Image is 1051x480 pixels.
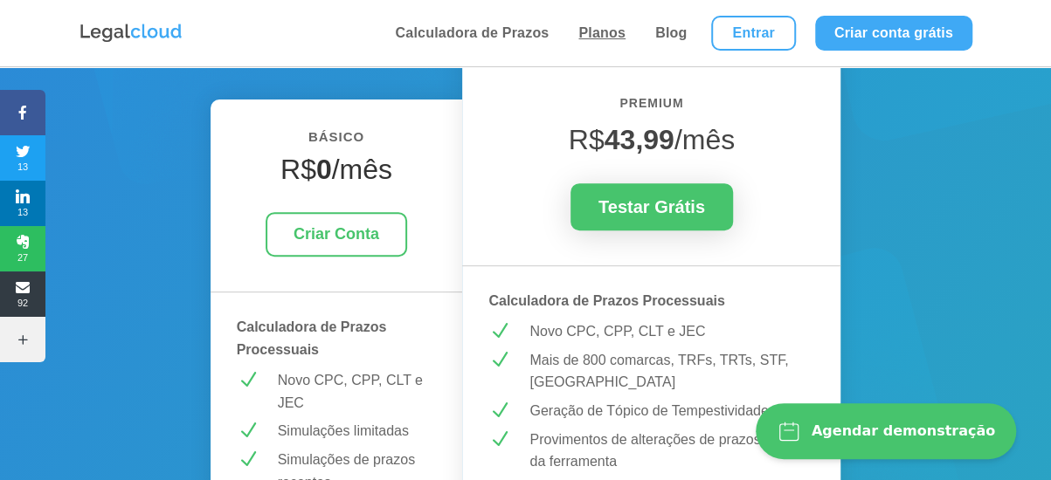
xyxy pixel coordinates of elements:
[237,449,259,470] span: N
[488,349,510,371] span: N
[237,319,387,357] strong: Calculadora de Prazos Processuais
[815,16,972,51] a: Criar conta grátis
[569,124,735,155] span: R$ /mês
[237,153,437,195] h4: R$ /mês
[237,369,259,391] span: N
[488,293,724,308] strong: Calculadora de Prazos Processuais
[570,183,733,230] a: Testar Grátis
[605,124,674,155] strong: 43,99
[529,429,814,473] p: Provimentos de alterações de prazos direto da ferramenta
[488,320,510,342] span: N
[237,126,437,157] h6: BÁSICO
[237,420,259,442] span: N
[278,420,437,442] p: Simulações limitadas
[488,93,814,123] h6: PREMIUM
[488,400,510,422] span: N
[529,320,814,343] p: Novo CPC, CPP, CLT e JEC
[266,212,407,257] a: Criar Conta
[488,429,510,450] span: N
[278,369,437,414] p: Novo CPC, CPP, CLT e JEC
[529,349,814,394] p: Mais de 800 comarcas, TRFs, TRTs, STF, [GEOGRAPHIC_DATA]
[79,22,183,45] img: Logo da Legalcloud
[711,16,795,51] a: Entrar
[529,400,814,422] p: Geração de Tópico de Tempestividade
[316,154,332,185] strong: 0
